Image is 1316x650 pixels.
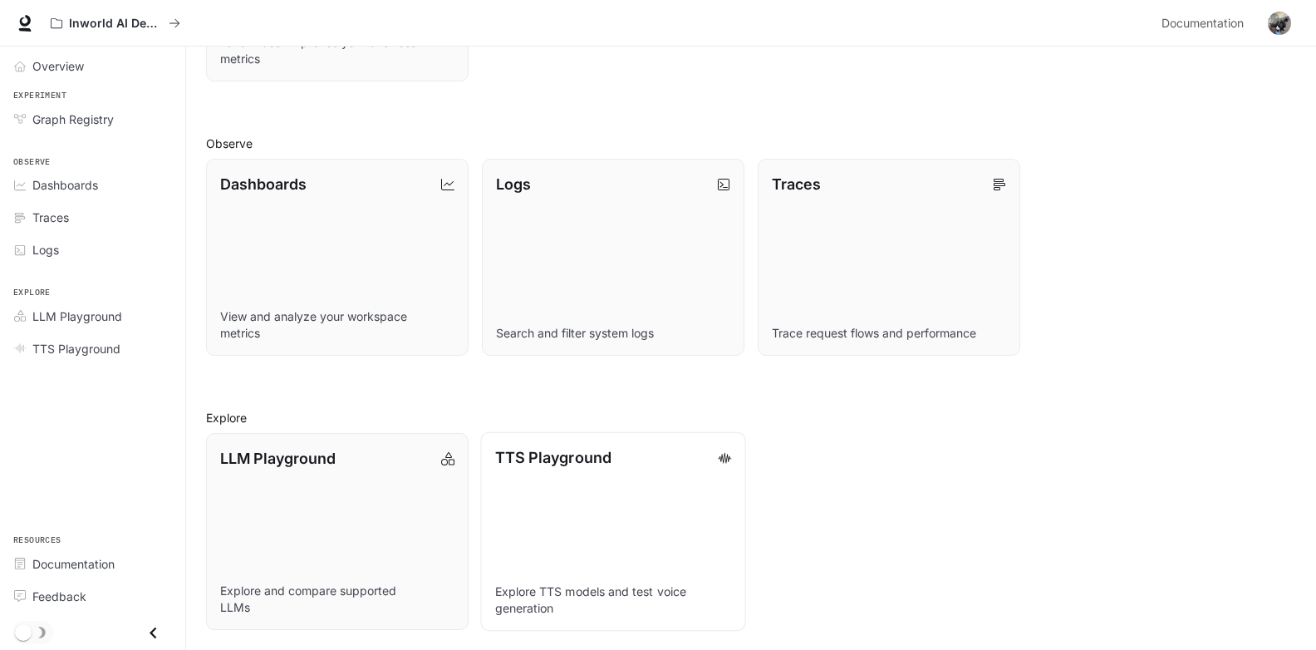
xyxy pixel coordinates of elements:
[496,325,730,342] p: Search and filter system logs
[7,582,179,611] a: Feedback
[69,17,162,31] p: Inworld AI Demos
[758,159,1020,356] a: TracesTrace request flows and performance
[1155,7,1256,40] a: Documentation
[15,623,32,641] span: Dark mode toggle
[220,173,307,195] p: Dashboards
[772,325,1006,342] p: Trace request flows and performance
[7,235,179,264] a: Logs
[482,159,744,356] a: LogsSearch and filter system logs
[32,588,86,605] span: Feedback
[43,7,188,40] button: All workspaces
[32,308,122,325] span: LLM Playground
[1263,7,1296,40] button: User avatar
[32,340,120,357] span: TTS Playground
[7,302,179,331] a: LLM Playground
[495,584,732,617] p: Explore TTS models and test voice generation
[32,111,114,128] span: Graph Registry
[772,173,821,195] p: Traces
[206,159,469,356] a: DashboardsView and analyze your workspace metrics
[32,209,69,226] span: Traces
[496,173,531,195] p: Logs
[220,308,454,342] p: View and analyze your workspace metrics
[32,241,59,259] span: Logs
[1161,13,1244,34] span: Documentation
[32,555,115,573] span: Documentation
[220,583,454,616] p: Explore and compare supported LLMs
[220,447,336,470] p: LLM Playground
[206,409,1296,426] h2: Explore
[7,52,179,81] a: Overview
[7,549,179,579] a: Documentation
[206,433,469,630] a: LLM PlaygroundExplore and compare supported LLMs
[480,432,745,631] a: TTS PlaygroundExplore TTS models and test voice generation
[7,334,179,363] a: TTS Playground
[7,105,179,134] a: Graph Registry
[7,203,179,232] a: Traces
[495,446,611,469] p: TTS Playground
[32,57,84,75] span: Overview
[206,135,1296,152] h2: Observe
[7,170,179,199] a: Dashboards
[32,176,98,194] span: Dashboards
[1268,12,1291,35] img: User avatar
[135,616,172,650] button: Close drawer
